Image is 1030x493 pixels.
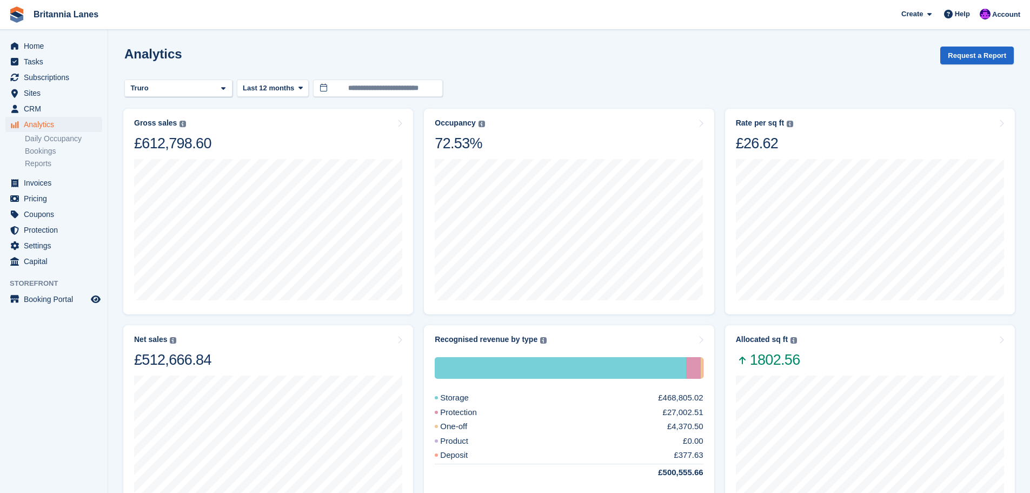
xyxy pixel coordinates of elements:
[24,254,89,269] span: Capital
[5,101,102,116] a: menu
[5,254,102,269] a: menu
[701,357,703,379] div: One-off
[674,449,703,462] div: £377.63
[667,420,703,433] div: £4,370.50
[5,86,102,101] a: menu
[10,278,108,289] span: Storefront
[25,146,102,156] a: Bookings
[658,392,703,404] div: £468,805.02
[479,121,485,127] img: icon-info-grey-7440780725fd019a000dd9b08b2336e03edf1995a4989e88bcd33f0948082b44.svg
[787,121,793,127] img: icon-info-grey-7440780725fd019a000dd9b08b2336e03edf1995a4989e88bcd33f0948082b44.svg
[25,134,102,144] a: Daily Occupancy
[134,335,167,344] div: Net sales
[24,86,89,101] span: Sites
[5,191,102,206] a: menu
[683,435,703,448] div: £0.00
[25,159,102,169] a: Reports
[134,119,177,128] div: Gross sales
[686,357,701,379] div: Protection
[129,83,152,94] div: Truro
[5,117,102,132] a: menu
[5,70,102,85] a: menu
[5,175,102,190] a: menu
[24,222,89,238] span: Protection
[24,207,89,222] span: Coupons
[790,337,797,344] img: icon-info-grey-7440780725fd019a000dd9b08b2336e03edf1995a4989e88bcd33f0948082b44.svg
[24,238,89,253] span: Settings
[435,119,475,128] div: Occupancy
[736,119,784,128] div: Rate per sq ft
[736,351,800,369] span: 1802.56
[243,83,294,94] span: Last 12 months
[24,38,89,54] span: Home
[435,420,493,433] div: One-off
[5,38,102,54] a: menu
[435,134,484,153] div: 72.53%
[24,117,89,132] span: Analytics
[29,5,103,23] a: Britannia Lanes
[736,134,793,153] div: £26.62
[992,9,1020,20] span: Account
[134,134,211,153] div: £612,798.60
[435,392,495,404] div: Storage
[955,9,970,19] span: Help
[901,9,923,19] span: Create
[435,406,503,419] div: Protection
[24,191,89,206] span: Pricing
[540,337,547,344] img: icon-info-grey-7440780725fd019a000dd9b08b2336e03edf1995a4989e88bcd33f0948082b44.svg
[663,406,703,419] div: £27,002.51
[435,357,686,379] div: Storage
[24,175,89,190] span: Invoices
[237,80,309,97] button: Last 12 months
[9,6,25,23] img: stora-icon-8386f47178a22dfd0bd8f6a31ec36ba5ce8667c1dd55bd0f319d3a0aa187defe.svg
[134,351,211,369] div: £512,666.84
[940,47,1014,64] button: Request a Report
[435,435,494,448] div: Product
[980,9,991,19] img: Mark Lane
[435,449,494,462] div: Deposit
[435,335,537,344] div: Recognised revenue by type
[5,222,102,238] a: menu
[5,238,102,253] a: menu
[170,337,176,344] img: icon-info-grey-7440780725fd019a000dd9b08b2336e03edf1995a4989e88bcd33f0948082b44.svg
[736,335,788,344] div: Allocated sq ft
[24,101,89,116] span: CRM
[632,466,703,479] div: £500,555.66
[5,54,102,69] a: menu
[180,121,186,127] img: icon-info-grey-7440780725fd019a000dd9b08b2336e03edf1995a4989e88bcd33f0948082b44.svg
[5,207,102,222] a: menu
[89,293,102,306] a: Preview store
[24,54,89,69] span: Tasks
[124,47,182,61] h2: Analytics
[24,70,89,85] span: Subscriptions
[5,292,102,307] a: menu
[24,292,89,307] span: Booking Portal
